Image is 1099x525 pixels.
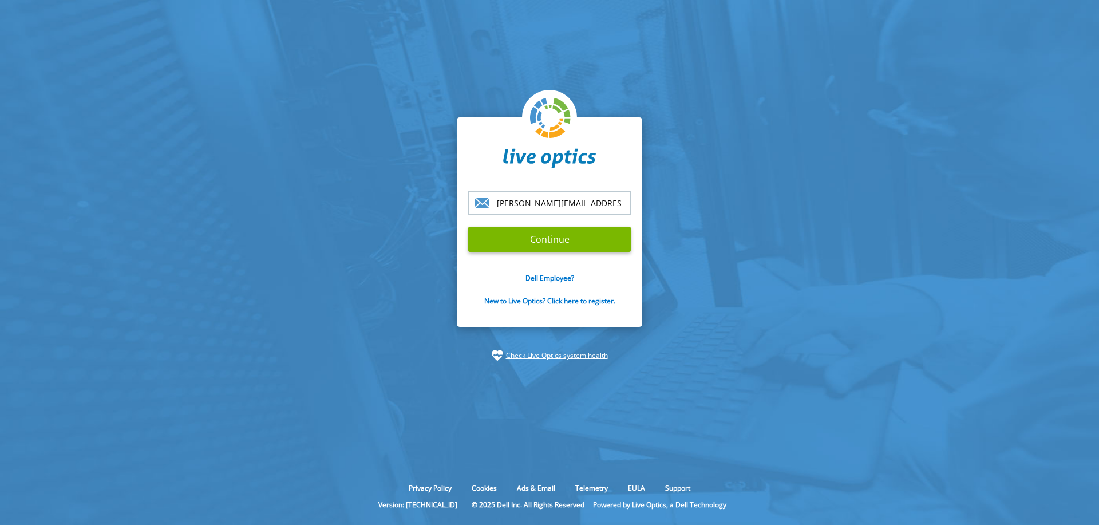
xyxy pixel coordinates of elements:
li: Version: [TECHNICAL_ID] [373,500,463,510]
li: Powered by Live Optics, a Dell Technology [593,500,726,510]
a: Cookies [463,483,505,493]
input: email@address.com [468,191,631,215]
img: status-check-icon.svg [492,350,503,361]
img: liveoptics-word.svg [503,148,596,169]
a: EULA [619,483,654,493]
a: Telemetry [567,483,616,493]
a: New to Live Optics? Click here to register. [484,296,615,306]
input: Continue [468,227,631,252]
a: Check Live Optics system health [506,350,608,361]
img: liveoptics-logo.svg [530,98,571,139]
a: Dell Employee? [525,273,574,283]
li: © 2025 Dell Inc. All Rights Reserved [466,500,590,510]
a: Ads & Email [508,483,564,493]
a: Support [657,483,699,493]
a: Privacy Policy [400,483,460,493]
